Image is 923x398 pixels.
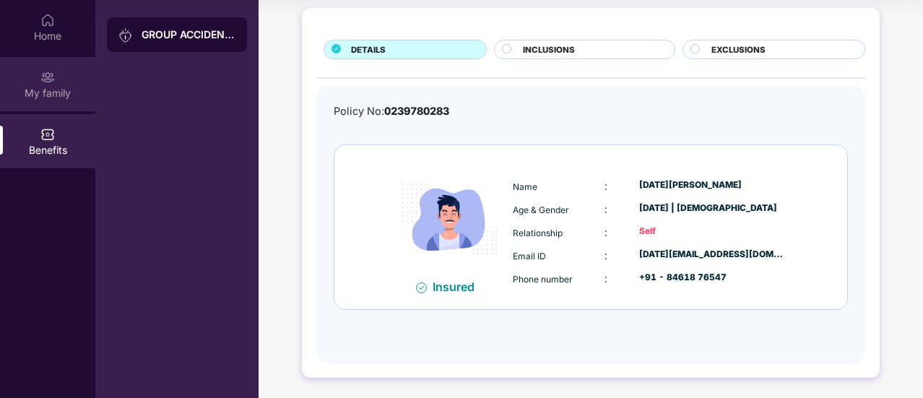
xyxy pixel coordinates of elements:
[523,43,575,56] span: INCLUSIONS
[513,228,563,238] span: Relationship
[334,103,449,120] div: Policy No:
[639,225,788,238] div: Self
[604,180,607,192] span: :
[639,202,788,215] div: [DATE] | [DEMOGRAPHIC_DATA]
[604,249,607,261] span: :
[433,280,483,294] div: Insured
[384,105,449,117] span: 0239780283
[639,178,788,192] div: [DATE][PERSON_NAME]
[711,43,766,56] span: EXCLUSIONS
[118,28,133,43] img: svg+xml;base64,PHN2ZyB3aWR0aD0iMjAiIGhlaWdodD0iMjAiIHZpZXdCb3g9IjAgMCAyMCAyMCIgZmlsbD0ibm9uZSIgeG...
[513,274,573,285] span: Phone number
[513,204,569,215] span: Age & Gender
[604,226,607,238] span: :
[639,248,788,261] div: [DATE][EMAIL_ADDRESS][DOMAIN_NAME]
[40,70,55,85] img: svg+xml;base64,PHN2ZyB3aWR0aD0iMjAiIGhlaWdodD0iMjAiIHZpZXdCb3g9IjAgMCAyMCAyMCIgZmlsbD0ibm9uZSIgeG...
[513,181,537,192] span: Name
[40,13,55,27] img: svg+xml;base64,PHN2ZyBpZD0iSG9tZSIgeG1sbnM9Imh0dHA6Ly93d3cudzMub3JnLzIwMDAvc3ZnIiB3aWR0aD0iMjAiIG...
[390,160,509,279] img: icon
[142,27,235,42] div: GROUP ACCIDENTAL INSURANCE
[604,272,607,285] span: :
[604,203,607,215] span: :
[639,271,788,285] div: +91 - 84618 76547
[416,282,427,293] img: svg+xml;base64,PHN2ZyB4bWxucz0iaHR0cDovL3d3dy53My5vcmcvMjAwMC9zdmciIHdpZHRoPSIxNiIgaGVpZ2h0PSIxNi...
[40,127,55,142] img: svg+xml;base64,PHN2ZyBpZD0iQmVuZWZpdHMiIHhtbG5zPSJodHRwOi8vd3d3LnczLm9yZy8yMDAwL3N2ZyIgd2lkdGg9Ij...
[351,43,386,56] span: DETAILS
[513,251,546,261] span: Email ID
